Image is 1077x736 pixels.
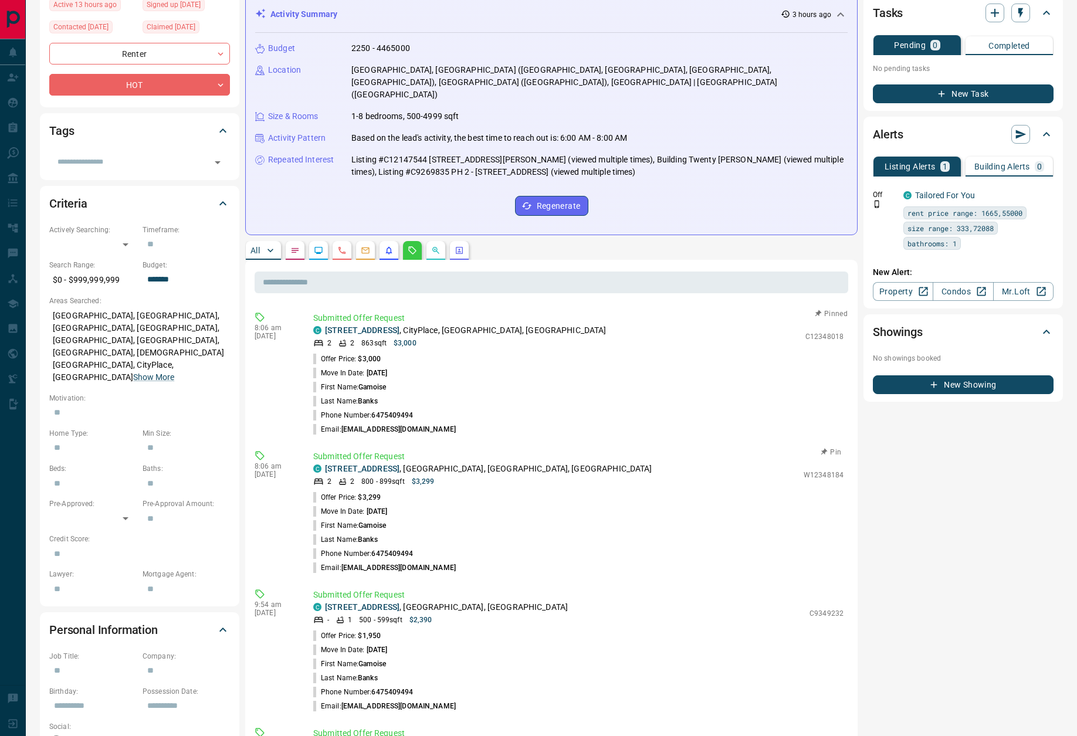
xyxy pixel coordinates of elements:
[327,338,331,348] p: 2
[49,534,230,544] p: Credit Score:
[313,659,386,669] p: First Name:
[358,632,381,640] span: $1,950
[49,498,137,509] p: Pre-Approved:
[361,476,404,487] p: 800 - 899 sqft
[361,338,387,348] p: 863 sqft
[351,42,410,55] p: 2250 - 4465000
[907,222,994,234] span: size range: 333,72088
[873,282,933,301] a: Property
[268,64,301,76] p: Location
[431,246,441,255] svg: Opportunities
[143,428,230,439] p: Min Size:
[313,464,321,473] div: condos.ca
[209,154,226,171] button: Open
[268,132,326,144] p: Activity Pattern
[358,535,378,544] span: Banks
[351,110,459,123] p: 1-8 bedrooms, 500-4999 sqft
[325,463,652,475] p: , [GEOGRAPHIC_DATA], [GEOGRAPHIC_DATA], [GEOGRAPHIC_DATA]
[313,368,387,378] p: Move In Date:
[515,196,588,216] button: Regenerate
[255,324,296,332] p: 8:06 am
[792,9,831,20] p: 3 hours ago
[325,464,399,473] a: [STREET_ADDRESS]
[810,608,844,619] p: C9349232
[313,701,456,711] p: Email:
[933,41,937,49] p: 0
[350,338,354,348] p: 2
[814,308,848,319] button: Pinned
[873,318,1054,346] div: Showings
[313,492,381,503] p: Offer Price:
[143,463,230,474] p: Baths:
[255,609,296,617] p: [DATE]
[371,411,413,419] span: 6475409494
[873,120,1054,148] div: Alerts
[351,132,627,144] p: Based on the lead's activity, the best time to reach out is: 6:00 AM - 8:00 AM
[49,686,137,697] p: Birthday:
[873,189,896,200] p: Off
[255,462,296,470] p: 8:06 am
[351,154,848,178] p: Listing #C12147544 [STREET_ADDRESS][PERSON_NAME] (viewed multiple times), Building Twenty [PERSON...
[255,332,296,340] p: [DATE]
[49,225,137,235] p: Actively Searching:
[358,383,386,391] span: Gamoise
[325,325,399,335] a: [STREET_ADDRESS]
[341,564,456,572] span: [EMAIL_ADDRESS][DOMAIN_NAME]
[907,207,1022,219] span: rent price range: 1665,55000
[255,470,296,479] p: [DATE]
[49,306,230,387] p: [GEOGRAPHIC_DATA], [GEOGRAPHIC_DATA], [GEOGRAPHIC_DATA], [GEOGRAPHIC_DATA], [GEOGRAPHIC_DATA], [G...
[371,688,413,696] span: 6475409494
[873,84,1054,103] button: New Task
[313,673,378,683] p: Last Name:
[974,162,1030,171] p: Building Alerts
[903,191,912,199] div: condos.ca
[290,246,300,255] svg: Notes
[358,660,386,668] span: Gamoise
[313,382,386,392] p: First Name:
[49,616,230,644] div: Personal Information
[143,260,230,270] p: Budget:
[49,121,74,140] h2: Tags
[314,246,323,255] svg: Lead Browsing Activity
[53,21,109,33] span: Contacted [DATE]
[49,43,230,65] div: Renter
[143,569,230,579] p: Mortgage Agent:
[873,266,1054,279] p: New Alert:
[268,110,319,123] p: Size & Rooms
[49,721,137,732] p: Social:
[325,601,568,613] p: , [GEOGRAPHIC_DATA], [GEOGRAPHIC_DATA]
[873,375,1054,394] button: New Showing
[49,393,230,403] p: Motivation:
[313,548,414,559] p: Phone Number:
[270,8,337,21] p: Activity Summary
[804,470,844,480] p: W12348184
[384,246,394,255] svg: Listing Alerts
[327,615,329,625] p: -
[49,270,137,290] p: $0 - $999,999,999
[359,615,402,625] p: 500 - 599 sqft
[943,162,947,171] p: 1
[49,260,137,270] p: Search Range:
[907,238,957,249] span: bathrooms: 1
[49,463,137,474] p: Beds:
[367,369,388,377] span: [DATE]
[455,246,464,255] svg: Agent Actions
[325,324,607,337] p: , CityPlace, [GEOGRAPHIC_DATA], [GEOGRAPHIC_DATA]
[915,191,975,200] a: Tailored For You
[313,645,387,655] p: Move In Date:
[367,646,388,654] span: [DATE]
[49,189,230,218] div: Criteria
[49,194,87,213] h2: Criteria
[268,42,295,55] p: Budget
[993,282,1054,301] a: Mr.Loft
[313,520,386,531] p: First Name:
[409,615,432,625] p: $2,390
[325,602,399,612] a: [STREET_ADDRESS]
[313,396,378,406] p: Last Name:
[313,630,381,641] p: Offer Price:
[268,154,334,166] p: Repeated Interest
[49,296,230,306] p: Areas Searched:
[873,60,1054,77] p: No pending tasks
[49,569,137,579] p: Lawyer:
[348,615,352,625] p: 1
